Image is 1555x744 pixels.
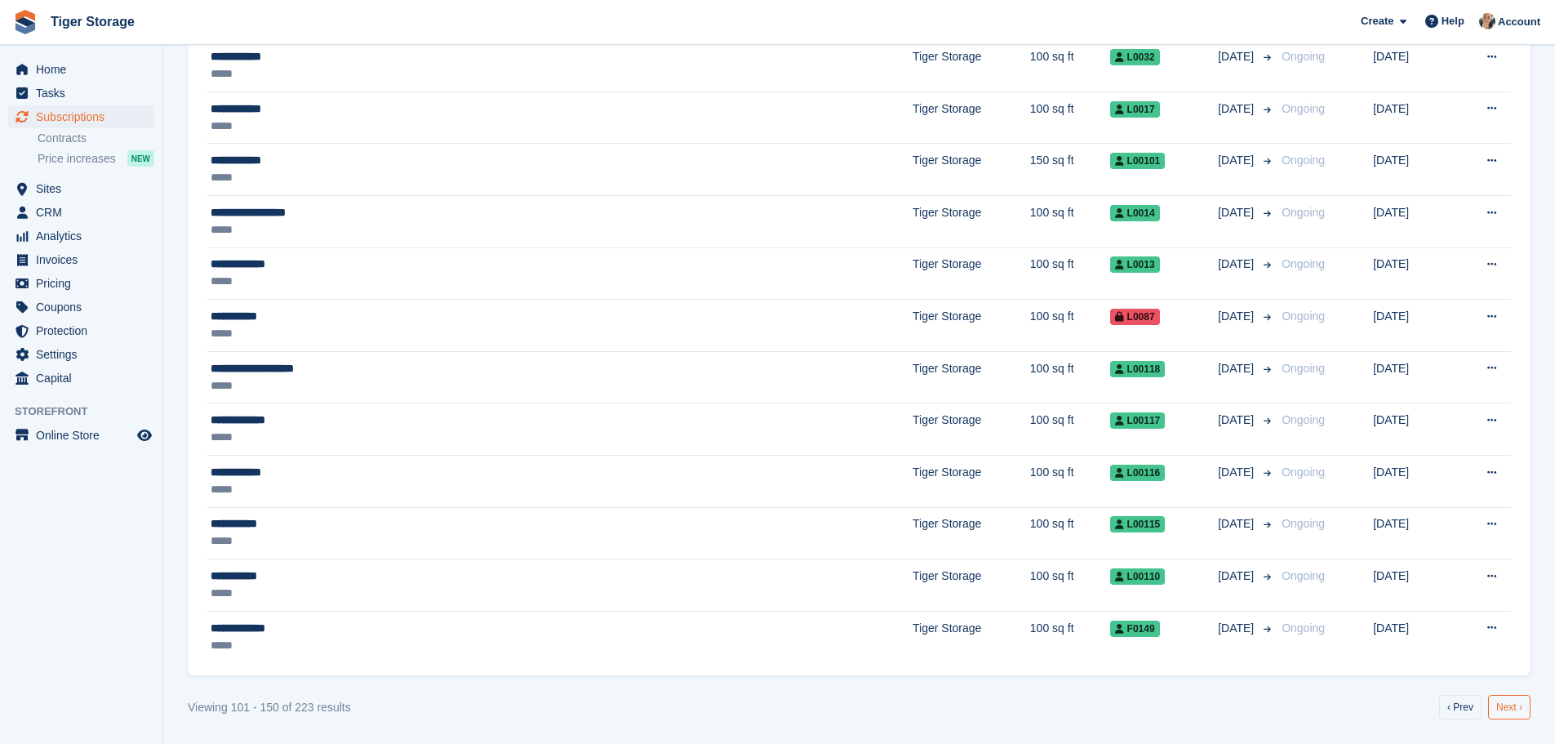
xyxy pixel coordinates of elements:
span: Subscriptions [36,105,134,128]
td: [DATE] [1373,40,1452,92]
td: 100 sq ft [1030,40,1110,92]
td: Tiger Storage [913,351,1030,403]
a: menu [8,225,154,247]
span: Price increases [38,151,116,167]
img: Becky Martin [1479,13,1495,29]
td: 100 sq ft [1030,300,1110,352]
span: Create [1361,13,1393,29]
td: 100 sq ft [1030,403,1110,456]
span: L00118 [1110,361,1166,377]
span: CRM [36,201,134,224]
td: [DATE] [1373,611,1452,662]
a: Tiger Storage [44,8,141,35]
span: Capital [36,367,134,390]
td: Tiger Storage [913,196,1030,248]
span: Settings [36,343,134,366]
span: [DATE] [1218,100,1257,118]
td: [DATE] [1373,507,1452,559]
span: Ongoing [1282,206,1325,219]
span: F0149 [1110,621,1160,637]
a: menu [8,319,154,342]
a: menu [8,424,154,447]
td: [DATE] [1373,403,1452,456]
span: [DATE] [1218,412,1257,429]
span: Sites [36,177,134,200]
span: [DATE] [1218,515,1257,532]
span: L0032 [1110,49,1160,65]
a: menu [8,58,154,81]
a: menu [8,296,154,319]
span: [DATE] [1218,464,1257,481]
a: menu [8,272,154,295]
span: Ongoing [1282,50,1325,63]
a: Price increases NEW [38,149,154,167]
span: L0013 [1110,256,1160,273]
span: L00101 [1110,153,1166,169]
span: Ongoing [1282,362,1325,375]
td: Tiger Storage [913,247,1030,300]
td: 100 sq ft [1030,559,1110,612]
span: L00115 [1110,516,1166,532]
span: Ongoing [1282,466,1325,479]
span: Ongoing [1282,154,1325,167]
td: [DATE] [1373,196,1452,248]
td: Tiger Storage [913,300,1030,352]
td: Tiger Storage [913,403,1030,456]
div: Viewing 101 - 150 of 223 results [188,699,351,716]
span: Ongoing [1282,102,1325,115]
td: Tiger Storage [913,144,1030,196]
span: [DATE] [1218,360,1257,377]
td: Tiger Storage [913,507,1030,559]
span: L0087 [1110,309,1160,325]
a: Next [1488,695,1531,719]
td: 100 sq ft [1030,351,1110,403]
td: Tiger Storage [913,91,1030,144]
span: Invoices [36,248,134,271]
span: [DATE] [1218,152,1257,169]
td: 150 sq ft [1030,144,1110,196]
span: Account [1498,14,1540,30]
td: [DATE] [1373,300,1452,352]
td: [DATE] [1373,91,1452,144]
a: menu [8,367,154,390]
span: Ongoing [1282,413,1325,426]
img: stora-icon-8386f47178a22dfd0bd8f6a31ec36ba5ce8667c1dd55bd0f319d3a0aa187defe.svg [13,10,38,34]
a: Preview store [135,425,154,445]
span: [DATE] [1218,308,1257,325]
nav: Pages [1436,695,1534,719]
td: 100 sq ft [1030,91,1110,144]
td: 100 sq ft [1030,507,1110,559]
span: [DATE] [1218,620,1257,637]
span: [DATE] [1218,568,1257,585]
span: Online Store [36,424,134,447]
td: [DATE] [1373,456,1452,508]
div: NEW [127,150,154,167]
span: Pricing [36,272,134,295]
span: Help [1442,13,1464,29]
span: Storefront [15,403,162,420]
span: Protection [36,319,134,342]
td: 100 sq ft [1030,456,1110,508]
td: Tiger Storage [913,40,1030,92]
span: L0017 [1110,101,1160,118]
span: [DATE] [1218,204,1257,221]
a: menu [8,248,154,271]
a: menu [8,343,154,366]
span: Ongoing [1282,310,1325,323]
a: menu [8,82,154,105]
a: menu [8,201,154,224]
a: Contracts [38,131,154,146]
a: menu [8,177,154,200]
td: 100 sq ft [1030,611,1110,662]
span: Tasks [36,82,134,105]
span: Ongoing [1282,517,1325,530]
a: Previous [1439,695,1482,719]
td: Tiger Storage [913,559,1030,612]
td: [DATE] [1373,144,1452,196]
td: [DATE] [1373,559,1452,612]
td: [DATE] [1373,247,1452,300]
td: Tiger Storage [913,611,1030,662]
td: [DATE] [1373,351,1452,403]
td: 100 sq ft [1030,247,1110,300]
span: [DATE] [1218,48,1257,65]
